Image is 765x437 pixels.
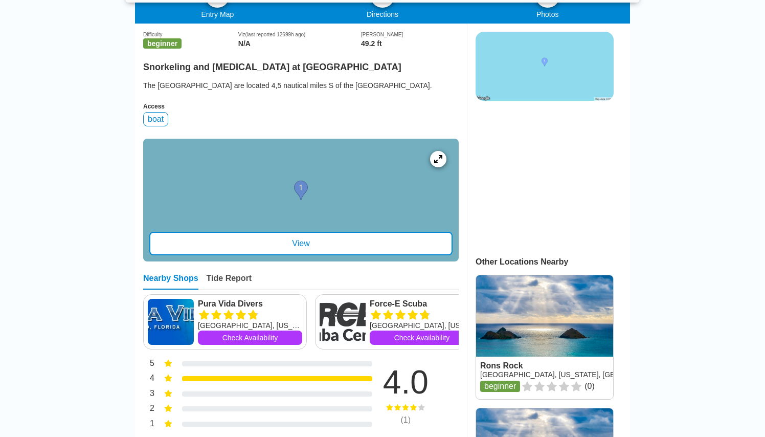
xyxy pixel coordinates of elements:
[149,232,453,255] div: View
[198,331,302,345] a: Check Availability
[238,39,361,48] div: N/A
[143,103,459,110] div: Access
[367,366,444,399] div: 4.0
[367,416,444,425] div: ( 1 )
[320,299,366,345] img: Force-E Scuba
[143,418,154,431] div: 1
[207,274,252,290] div: Tide Report
[143,403,154,416] div: 2
[143,80,459,91] div: The [GEOGRAPHIC_DATA] are located 4,5 nautical miles S of the [GEOGRAPHIC_DATA].
[198,320,302,331] div: [GEOGRAPHIC_DATA], [US_STATE]
[480,370,677,379] a: [GEOGRAPHIC_DATA], [US_STATE], [GEOGRAPHIC_DATA]
[476,111,613,239] iframe: Advertisement
[476,32,614,101] img: staticmap
[135,10,300,18] div: Entry Map
[300,10,465,18] div: Directions
[198,299,302,309] a: Pura Vida Divers
[361,39,459,48] div: 49.2 ft
[238,32,361,37] div: Viz (last reported 12699h ago)
[143,358,154,371] div: 5
[370,299,474,309] a: Force-E Scuba
[143,139,459,261] a: entry mapView
[143,274,198,290] div: Nearby Shops
[370,331,474,345] a: Check Availability
[143,38,182,49] span: beginner
[143,373,154,386] div: 4
[148,299,194,345] img: Pura Vida Divers
[143,112,168,126] div: boat
[370,320,474,331] div: [GEOGRAPHIC_DATA], [US_STATE]
[476,257,630,267] div: Other Locations Nearby
[465,10,630,18] div: Photos
[143,388,154,401] div: 3
[143,56,459,73] h2: Snorkeling and [MEDICAL_DATA] at [GEOGRAPHIC_DATA]
[143,32,238,37] div: Difficulty
[361,32,459,37] div: [PERSON_NAME]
